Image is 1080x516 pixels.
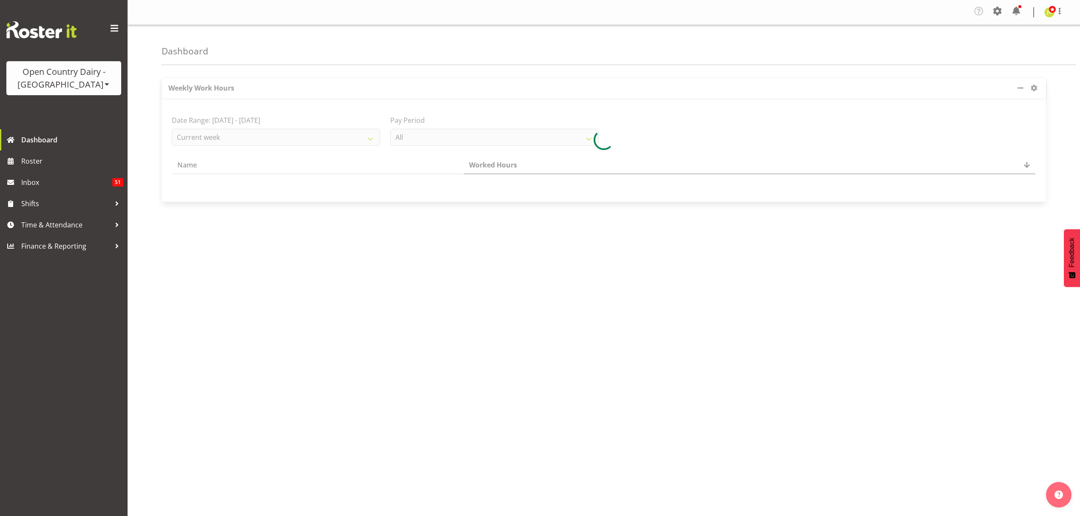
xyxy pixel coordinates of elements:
[1068,238,1076,267] span: Feedback
[162,46,208,56] h4: Dashboard
[21,218,111,231] span: Time & Attendance
[1044,7,1054,17] img: jessica-greenwood7429.jpg
[21,240,111,252] span: Finance & Reporting
[6,21,77,38] img: Rosterit website logo
[1064,229,1080,287] button: Feedback - Show survey
[15,65,113,91] div: Open Country Dairy - [GEOGRAPHIC_DATA]
[21,133,123,146] span: Dashboard
[1054,490,1063,499] img: help-xxl-2.png
[21,155,123,167] span: Roster
[21,176,112,189] span: Inbox
[112,178,123,187] span: 51
[21,197,111,210] span: Shifts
